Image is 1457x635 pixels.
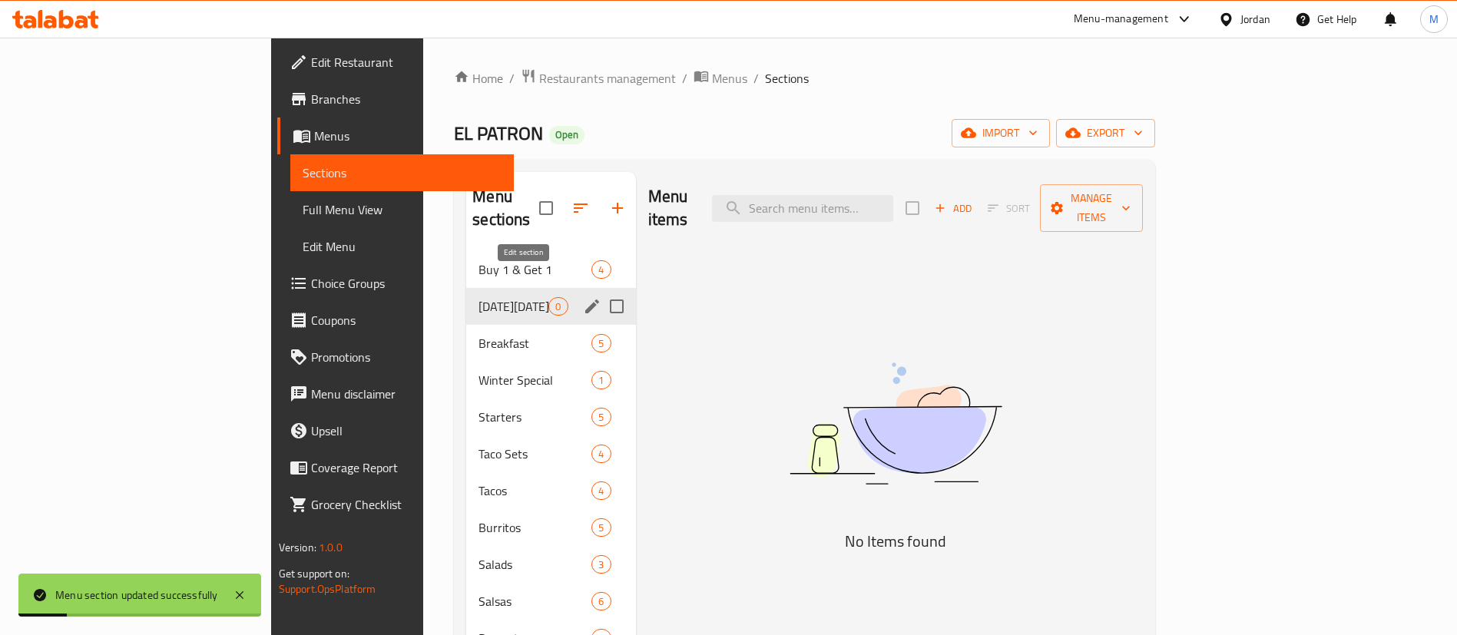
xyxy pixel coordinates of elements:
span: Edit Restaurant [311,53,502,71]
span: Choice Groups [311,274,502,293]
h2: Menu items [648,185,694,231]
div: [DATE][DATE]0edit [466,288,635,325]
span: Menus [712,69,747,88]
a: Choice Groups [277,265,515,302]
button: Add section [599,190,636,227]
a: Coverage Report [277,449,515,486]
div: items [591,555,611,574]
span: Sort sections [562,190,599,227]
span: Breakfast [478,334,591,352]
span: Winter Special [478,371,591,389]
li: / [682,69,687,88]
div: Mexican Independence Day [478,297,548,316]
span: Menus [314,127,502,145]
div: items [548,297,568,316]
a: Menus [277,117,515,154]
input: search [712,195,893,222]
span: Add item [929,197,978,220]
span: 5 [592,410,610,425]
a: Restaurants management [521,68,676,88]
span: [DATE][DATE] [478,297,548,316]
h5: No Items found [704,529,1088,554]
div: Taco Sets4 [466,435,635,472]
div: Menu section updated successfully [55,587,218,604]
button: edit [581,295,604,318]
div: items [591,445,611,463]
div: Burritos5 [466,509,635,546]
span: Salads [478,555,591,574]
li: / [753,69,759,88]
a: Menus [694,68,747,88]
div: Tacos4 [466,472,635,509]
span: 3 [592,557,610,572]
span: Manage items [1052,189,1131,227]
nav: breadcrumb [454,68,1155,88]
a: Branches [277,81,515,117]
a: Upsell [277,412,515,449]
div: Breakfast5 [466,325,635,362]
span: Edit Menu [303,237,502,256]
span: Branches [311,90,502,108]
button: import [952,119,1050,147]
div: Salsas6 [466,583,635,620]
span: Get support on: [279,564,349,584]
span: 5 [592,336,610,351]
button: Add [929,197,978,220]
div: Tacos [478,481,591,500]
a: Edit Menu [290,228,515,265]
span: M [1429,11,1439,28]
span: Sections [765,69,809,88]
a: Coupons [277,302,515,339]
div: Winter Special1 [466,362,635,399]
span: Upsell [311,422,502,440]
div: items [591,334,611,352]
span: 1 [592,373,610,388]
a: Menu disclaimer [277,375,515,412]
span: 6 [592,594,610,609]
span: 5 [592,521,610,535]
div: Burritos [478,518,591,537]
span: Coverage Report [311,458,502,477]
span: Version: [279,537,316,557]
div: items [591,371,611,389]
div: Jordan [1240,11,1270,28]
div: Salads3 [466,546,635,583]
span: Open [549,128,584,141]
div: Starters5 [466,399,635,435]
span: Menu disclaimer [311,385,502,403]
div: Buy 1 & Get 14 [466,251,635,288]
span: Salsas [478,592,591,610]
button: Manage items [1040,184,1143,232]
a: Grocery Checklist [277,486,515,523]
span: export [1068,124,1143,143]
span: Sort items [978,197,1040,220]
span: 0 [549,299,567,314]
a: Support.OpsPlatform [279,579,376,599]
button: export [1056,119,1155,147]
div: items [591,260,611,279]
a: Sections [290,154,515,191]
div: Open [549,126,584,144]
span: Taco Sets [478,445,591,463]
span: 4 [592,263,610,277]
div: Buy 1 & Get 1 [478,260,591,279]
span: Select all sections [530,192,562,224]
span: 4 [592,484,610,498]
span: 4 [592,447,610,461]
span: Grocery Checklist [311,495,502,514]
span: Promotions [311,348,502,366]
span: Coupons [311,311,502,329]
a: Promotions [277,339,515,375]
div: Menu-management [1074,10,1168,28]
span: Starters [478,408,591,426]
div: items [591,592,611,610]
div: items [591,408,611,426]
div: items [591,481,611,500]
span: 1.0.0 [319,537,343,557]
span: Sections [303,164,502,182]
